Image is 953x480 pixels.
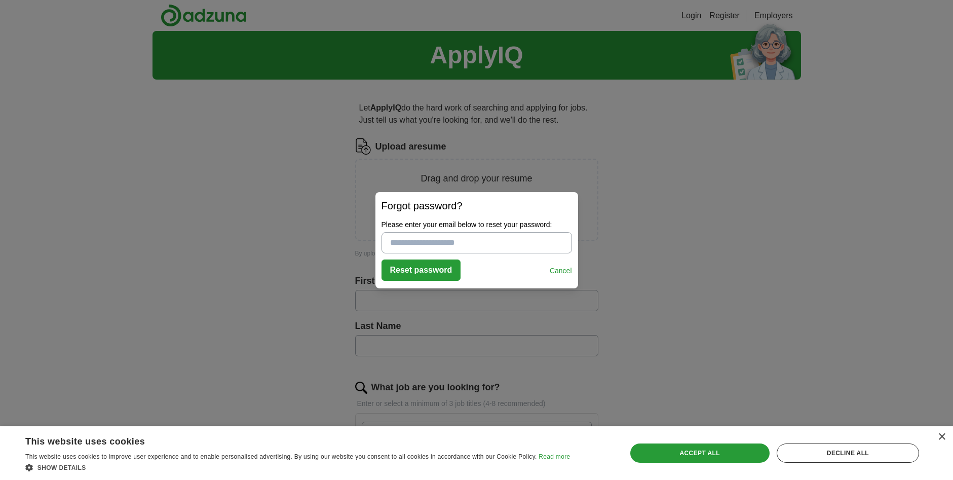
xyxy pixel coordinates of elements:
div: Show details [25,462,570,472]
button: Reset password [382,260,461,281]
span: This website uses cookies to improve user experience and to enable personalised advertising. By u... [25,453,537,460]
div: Decline all [777,444,919,463]
div: This website uses cookies [25,432,545,448]
span: Show details [37,464,86,471]
div: Close [938,433,945,441]
a: Read more, opens a new window [539,453,570,460]
label: Please enter your email below to reset your password: [382,219,572,230]
div: Accept all [630,444,770,463]
h2: Forgot password? [382,198,572,213]
a: Cancel [550,266,572,276]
